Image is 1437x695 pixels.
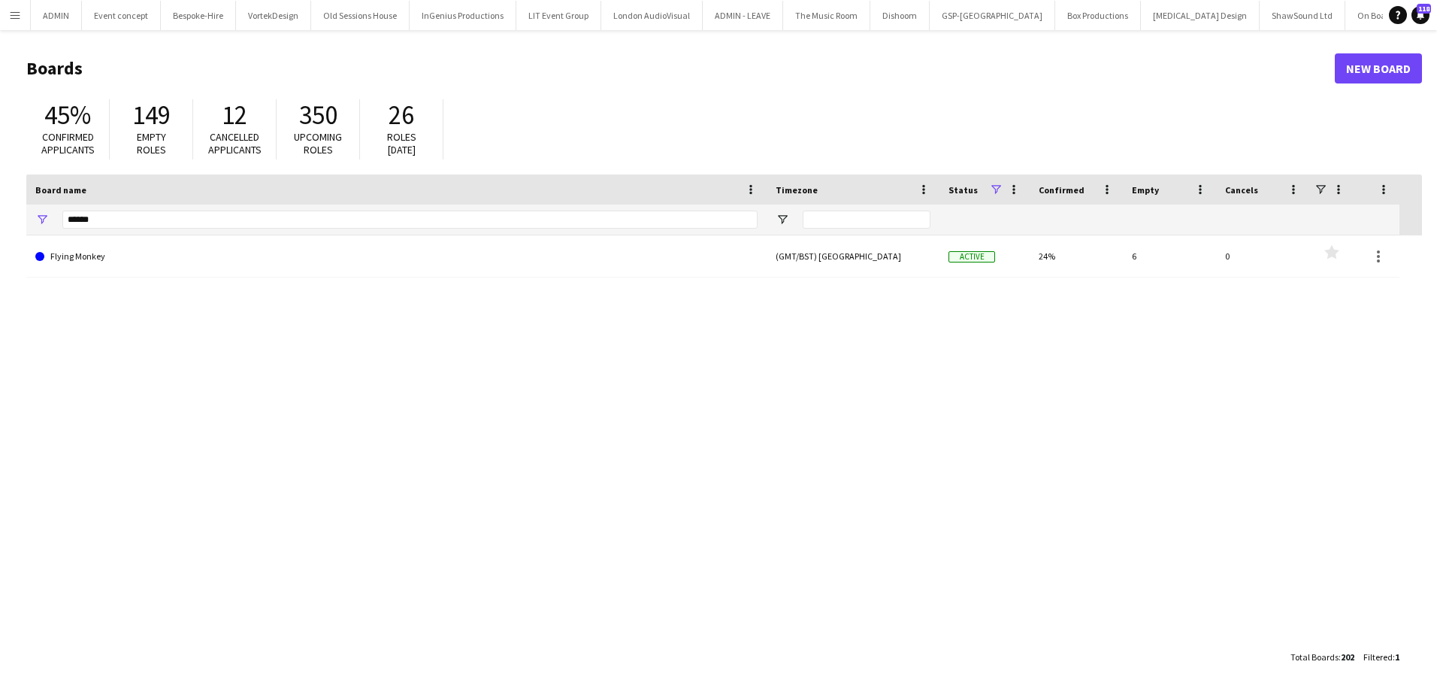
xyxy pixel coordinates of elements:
input: Timezone Filter Input [803,211,930,229]
span: Empty roles [137,130,166,156]
button: The Music Room [783,1,870,30]
button: ADMIN [31,1,82,30]
span: 12 [222,99,247,132]
span: 350 [299,99,337,132]
button: InGenius Productions [410,1,516,30]
a: 118 [1411,6,1429,24]
span: Board name [35,184,86,196]
span: Filtered [1363,651,1393,663]
button: GSP-[GEOGRAPHIC_DATA] [930,1,1055,30]
span: 45% [44,99,91,132]
button: ADMIN - LEAVE [703,1,783,30]
button: Open Filter Menu [776,213,789,226]
span: Confirmed [1039,184,1085,196]
span: Status [948,184,978,196]
span: 149 [132,99,171,132]
div: (GMT/BST) [GEOGRAPHIC_DATA] [767,235,939,277]
span: Empty [1132,184,1159,196]
button: Box Productions [1055,1,1141,30]
span: Total Boards [1290,651,1339,663]
a: Flying Monkey [35,235,758,278]
button: [MEDICAL_DATA] Design [1141,1,1260,30]
div: 0 [1216,235,1309,277]
span: Cancelled applicants [208,130,262,156]
span: Confirmed applicants [41,130,95,156]
button: Dishoom [870,1,930,30]
button: Event concept [82,1,161,30]
button: VortekDesign [236,1,311,30]
h1: Boards [26,57,1335,80]
span: Active [948,251,995,263]
div: : [1290,642,1354,672]
span: Cancels [1225,184,1258,196]
span: 26 [389,99,414,132]
button: Bespoke-Hire [161,1,236,30]
button: ShawSound Ltd [1260,1,1345,30]
span: 1 [1395,651,1399,663]
div: 24% [1030,235,1123,277]
span: 202 [1341,651,1354,663]
div: 6 [1123,235,1216,277]
div: : [1363,642,1399,672]
span: Upcoming roles [294,130,342,156]
button: Open Filter Menu [35,213,49,226]
button: LIT Event Group [516,1,601,30]
input: Board name Filter Input [62,211,758,229]
a: New Board [1335,53,1422,83]
button: Old Sessions House [311,1,410,30]
span: 118 [1417,4,1431,14]
button: London AudioVisual [601,1,703,30]
span: Roles [DATE] [387,130,416,156]
span: Timezone [776,184,818,196]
